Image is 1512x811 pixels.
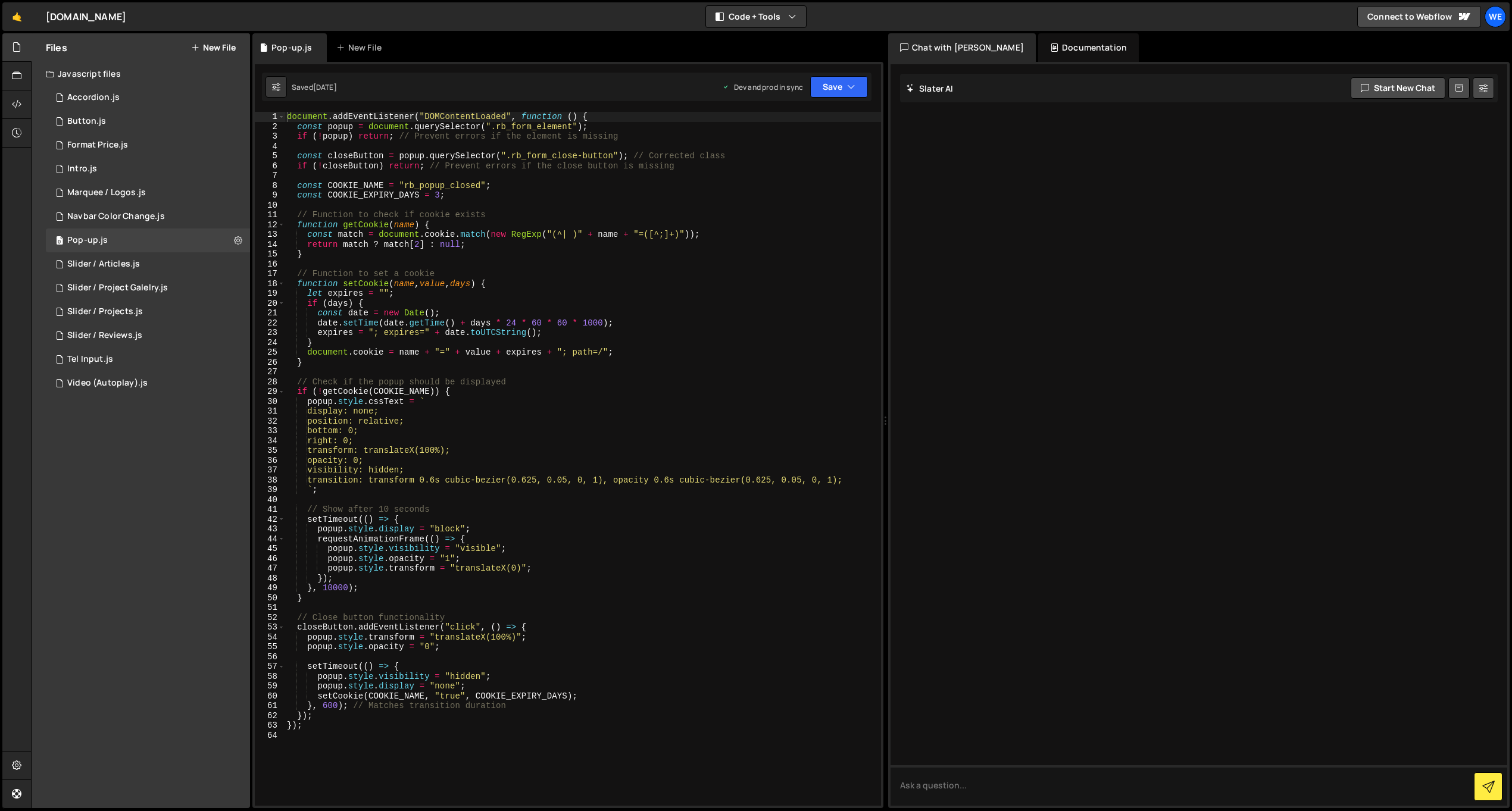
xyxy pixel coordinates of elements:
[255,387,285,397] div: 29
[255,299,285,309] div: 20
[255,642,285,652] div: 55
[1351,77,1445,99] button: Start new chat
[255,161,285,171] div: 6
[255,456,285,466] div: 36
[255,358,285,368] div: 26
[255,583,285,593] div: 49
[67,235,108,246] div: Pop-up.js
[292,82,337,92] div: Saved
[46,228,250,252] div: 12727/33357.js
[255,574,285,584] div: 48
[67,187,146,198] div: Marquee / Logos.js
[255,426,285,436] div: 33
[255,475,285,486] div: 38
[46,86,250,109] div: 12727/33405.js
[2,2,32,31] a: 🤙
[46,10,126,24] div: [DOMAIN_NAME]
[255,328,285,338] div: 23
[255,681,285,691] div: 59
[255,367,285,377] div: 27
[1485,6,1506,27] a: We
[255,593,285,603] div: 50
[255,171,285,181] div: 7
[255,318,285,328] div: 22
[255,122,285,132] div: 2
[255,613,285,623] div: 52
[722,82,803,92] div: Dev and prod in sync
[67,92,120,103] div: Accordion.js
[255,721,285,731] div: 63
[46,371,250,395] div: 12727/33430.js
[67,116,106,127] div: Button.js
[255,131,285,142] div: 3
[67,330,142,341] div: Slider / Reviews.js
[255,279,285,289] div: 18
[255,151,285,161] div: 5
[255,563,285,574] div: 47
[313,82,337,92] div: [DATE]
[255,269,285,279] div: 17
[46,109,250,133] div: 12727/31634.js
[906,83,954,94] h2: Slater AI
[255,622,285,632] div: 53
[56,237,63,246] span: 0
[46,300,250,324] div: 12727/31278.js
[255,524,285,534] div: 43
[67,306,143,317] div: Slider / Projects.js
[67,283,168,293] div: Slider / Project Galelry.js
[255,495,285,505] div: 40
[255,632,285,643] div: 54
[255,201,285,211] div: 10
[255,534,285,544] div: 44
[255,731,285,741] div: 64
[255,230,285,240] div: 13
[888,33,1036,62] div: Chat with [PERSON_NAME]
[1038,33,1139,62] div: Documentation
[255,544,285,554] div: 45
[255,662,285,672] div: 57
[255,691,285,702] div: 60
[46,276,250,300] div: 12727/32116.js
[46,157,250,181] div: 12727/33513.js
[255,289,285,299] div: 19
[67,211,165,222] div: Navbar Color Change.js
[255,701,285,711] div: 61
[255,652,285,662] div: 56
[67,259,140,270] div: Slider / Articles.js
[255,112,285,122] div: 1
[67,164,97,174] div: Intro.js
[255,672,285,682] div: 58
[46,205,250,228] div: 12727/33207.js
[46,347,250,371] div: 12727/35332.js
[1357,6,1481,27] a: Connect to Webflow
[46,324,250,347] div: 12727/31351.js
[255,446,285,456] div: 35
[67,354,113,365] div: Tel Input.js
[255,505,285,515] div: 41
[255,181,285,191] div: 8
[255,711,285,721] div: 62
[271,42,312,54] div: Pop-up.js
[255,142,285,152] div: 4
[67,140,128,151] div: Format Price.js
[255,338,285,348] div: 24
[255,347,285,358] div: 25
[255,515,285,525] div: 42
[46,133,250,157] div: 12727/34385.js
[255,190,285,201] div: 9
[255,377,285,387] div: 28
[810,76,868,98] button: Save
[255,406,285,417] div: 31
[255,485,285,495] div: 39
[255,240,285,250] div: 14
[255,397,285,407] div: 30
[255,249,285,259] div: 15
[706,6,806,27] button: Code + Tools
[255,603,285,613] div: 51
[255,259,285,270] div: 16
[255,308,285,318] div: 21
[336,42,386,54] div: New File
[46,252,250,276] div: 12727/31352.js
[32,62,250,86] div: Javascript files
